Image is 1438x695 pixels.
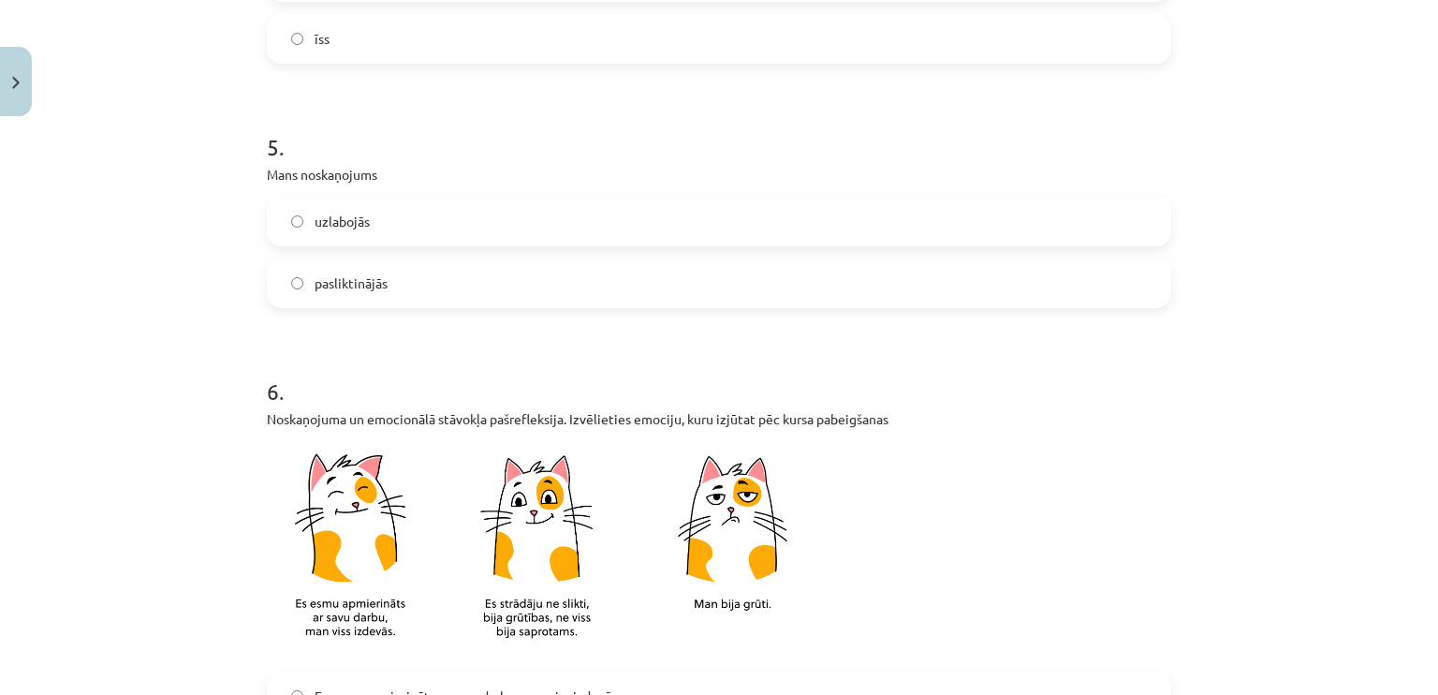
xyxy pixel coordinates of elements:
[291,215,303,228] input: uzlabojās
[267,346,1171,404] h1: 6 .
[12,77,20,89] img: icon-close-lesson-0947bae3869378f0d4975bcd49f059093ad1ed9edebbc8119c70593378902aed.svg
[267,165,1171,185] p: Mans noskaņojums
[291,33,303,45] input: īss
[315,274,388,293] span: pasliktinājās
[267,101,1171,159] h1: 5 .
[315,29,330,49] span: īss
[291,277,303,289] input: pasliktinājās
[315,212,370,231] span: uzlabojās
[267,409,1171,429] p: Noskaņojuma un emocionālā stāvokļa pašrefleksija. Izvēlieties emociju, kuru izjūtat pēc kursa pab...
